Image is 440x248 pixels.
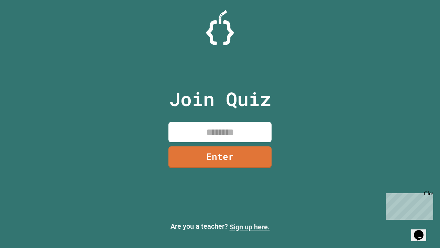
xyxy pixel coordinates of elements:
iframe: chat widget [411,220,433,241]
p: Are you a teacher? [5,221,434,232]
p: Join Quiz [169,85,271,113]
img: Logo.svg [206,10,234,45]
div: Chat with us now!Close [3,3,47,44]
iframe: chat widget [383,190,433,220]
a: Sign up here. [230,223,270,231]
a: Enter [168,146,272,168]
